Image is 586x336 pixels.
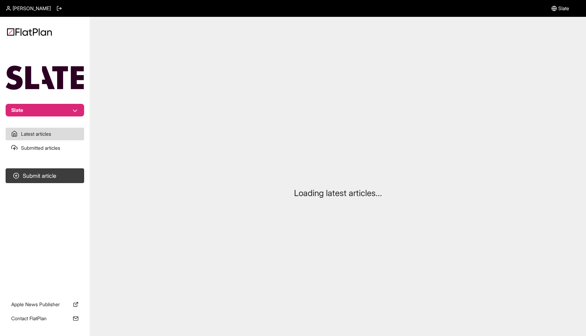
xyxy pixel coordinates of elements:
[6,298,84,311] a: Apple News Publisher
[6,66,84,90] img: Publication Logo
[6,312,84,325] a: Contact FlatPlan
[7,28,52,36] img: Logo
[6,5,51,12] a: [PERSON_NAME]
[6,142,84,154] a: Submitted articles
[294,188,382,199] p: Loading latest articles...
[6,128,84,140] a: Latest articles
[558,5,569,12] span: Slate
[13,5,51,12] span: [PERSON_NAME]
[6,168,84,183] button: Submit article
[6,104,84,116] button: Slate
